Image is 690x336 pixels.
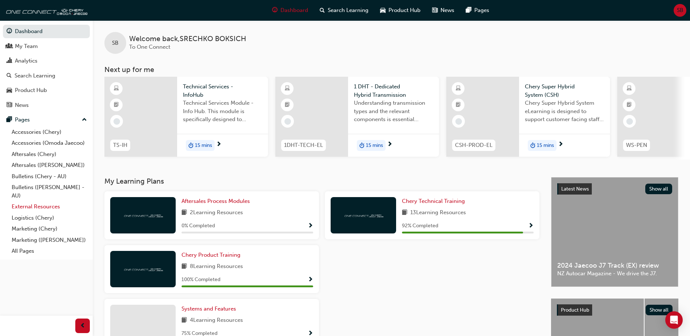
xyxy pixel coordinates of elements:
[113,141,127,149] span: TS-IH
[285,100,290,110] span: booktick-icon
[354,83,433,99] span: 1 DHT - Dedicated Hybrid Transmission
[3,113,90,127] button: Pages
[674,4,686,17] button: SB
[402,222,438,230] span: 92 % Completed
[3,54,90,68] a: Analytics
[9,160,90,171] a: Aftersales ([PERSON_NAME])
[627,84,632,93] span: learningResourceType_ELEARNING-icon
[182,197,253,205] a: Aftersales Process Modules
[9,212,90,224] a: Logistics (Chery)
[15,116,30,124] div: Pages
[432,6,438,15] span: news-icon
[410,208,466,217] span: 13 Learning Resources
[9,235,90,246] a: Marketing ([PERSON_NAME])
[7,43,12,50] span: people-icon
[114,100,119,110] span: booktick-icon
[308,275,313,284] button: Show Progress
[528,223,534,229] span: Show Progress
[284,118,291,125] span: learningRecordVerb_NONE-icon
[195,141,212,150] span: 15 mins
[7,117,12,123] span: pages-icon
[9,245,90,257] a: All Pages
[308,277,313,283] span: Show Progress
[9,182,90,201] a: Bulletins ([PERSON_NAME] - AU)
[7,87,12,94] span: car-icon
[15,101,29,109] div: News
[528,221,534,231] button: Show Progress
[216,141,222,148] span: next-icon
[9,201,90,212] a: External Resources
[627,100,632,110] span: booktick-icon
[15,57,37,65] div: Analytics
[366,141,383,150] span: 15 mins
[183,99,262,124] span: Technical Services Module - Info Hub. This module is specifically designed to address the require...
[402,208,407,217] span: book-icon
[646,305,673,315] button: Show all
[3,69,90,83] a: Search Learning
[557,269,672,278] span: NZ Autocar Magazine - We drive the J7.
[402,197,468,205] a: Chery Technical Training
[446,77,610,157] a: CSH-PROD-ELChery Super Hybrid System (CSH)Chery Super Hybrid System eLearning is designed to supp...
[15,72,55,80] div: Search Learning
[3,84,90,97] a: Product Hub
[182,251,243,259] a: Chery Product Training
[284,141,323,149] span: 1DHT-TECH-EL
[455,118,462,125] span: learningRecordVerb_NONE-icon
[354,99,433,124] span: Understanding transmission types and the relevant components is essential knowledge required for ...
[474,6,489,15] span: Pages
[456,84,461,93] span: learningResourceType_ELEARNING-icon
[388,6,420,15] span: Product Hub
[530,141,535,150] span: duration-icon
[387,141,392,148] span: next-icon
[343,212,383,219] img: oneconnect
[3,25,90,38] a: Dashboard
[182,198,250,204] span: Aftersales Process Modules
[677,6,683,15] span: SB
[182,305,239,313] a: Systems and Features
[9,171,90,182] a: Bulletins (Chery - AU)
[308,223,313,229] span: Show Progress
[374,3,426,18] a: car-iconProduct Hub
[9,137,90,149] a: Accessories (Omoda Jaecoo)
[551,177,678,287] a: Latest NewsShow all2024 Jaecoo J7 Track (EX) reviewNZ Autocar Magazine - We drive the J7.
[182,222,215,230] span: 0 % Completed
[328,6,368,15] span: Search Learning
[123,265,163,272] img: oneconnect
[93,65,690,74] h3: Next up for me
[266,3,314,18] a: guage-iconDashboard
[123,212,163,219] img: oneconnect
[557,183,672,195] a: Latest NewsShow all
[104,177,539,185] h3: My Learning Plans
[3,99,90,112] a: News
[314,3,374,18] a: search-iconSearch Learning
[190,316,243,325] span: 4 Learning Resources
[426,3,460,18] a: news-iconNews
[80,321,85,331] span: prev-icon
[7,73,12,79] span: search-icon
[182,252,240,258] span: Chery Product Training
[626,118,633,125] span: learningRecordVerb_NONE-icon
[112,39,119,47] span: SB
[359,141,364,150] span: duration-icon
[557,304,673,316] a: Product HubShow all
[440,6,454,15] span: News
[188,141,194,150] span: duration-icon
[280,6,308,15] span: Dashboard
[525,83,604,99] span: Chery Super Hybrid System (CSH)
[15,86,47,95] div: Product Hub
[308,221,313,231] button: Show Progress
[4,3,87,17] img: oneconnect
[456,100,461,110] span: booktick-icon
[182,276,220,284] span: 100 % Completed
[82,115,87,125] span: up-icon
[665,311,683,329] div: Open Intercom Messenger
[320,6,325,15] span: search-icon
[182,208,187,217] span: book-icon
[113,118,120,125] span: learningRecordVerb_NONE-icon
[561,307,589,313] span: Product Hub
[182,262,187,271] span: book-icon
[285,84,290,93] span: learningResourceType_ELEARNING-icon
[380,6,386,15] span: car-icon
